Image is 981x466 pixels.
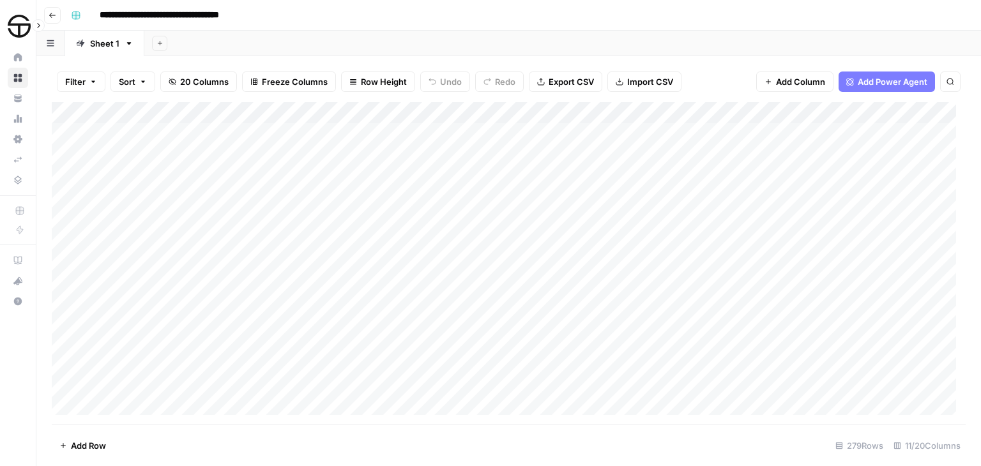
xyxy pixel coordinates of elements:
[776,75,825,88] span: Add Column
[529,71,602,92] button: Export CSV
[90,37,119,50] div: Sheet 1
[756,71,833,92] button: Add Column
[475,71,524,92] button: Redo
[57,71,105,92] button: Filter
[262,75,328,88] span: Freeze Columns
[495,75,515,88] span: Redo
[8,47,28,68] a: Home
[52,435,114,456] button: Add Row
[8,88,28,109] a: Your Data
[8,10,28,42] button: Workspace: SimpleTire
[8,271,28,291] button: What's new?
[119,75,135,88] span: Sort
[8,129,28,149] a: Settings
[65,75,86,88] span: Filter
[71,439,106,452] span: Add Row
[110,71,155,92] button: Sort
[839,71,935,92] button: Add Power Agent
[8,15,31,38] img: SimpleTire Logo
[361,75,407,88] span: Row Height
[8,109,28,129] a: Usage
[242,71,336,92] button: Freeze Columns
[8,291,28,312] button: Help + Support
[607,71,681,92] button: Import CSV
[888,435,966,456] div: 11/20 Columns
[627,75,673,88] span: Import CSV
[440,75,462,88] span: Undo
[549,75,594,88] span: Export CSV
[160,71,237,92] button: 20 Columns
[8,271,27,290] div: What's new?
[65,31,144,56] a: Sheet 1
[341,71,415,92] button: Row Height
[8,170,28,190] a: Data Library
[8,250,28,271] a: AirOps Academy
[420,71,470,92] button: Undo
[830,435,888,456] div: 279 Rows
[858,75,927,88] span: Add Power Agent
[8,149,28,170] a: Syncs
[8,68,28,88] a: Browse
[180,75,229,88] span: 20 Columns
